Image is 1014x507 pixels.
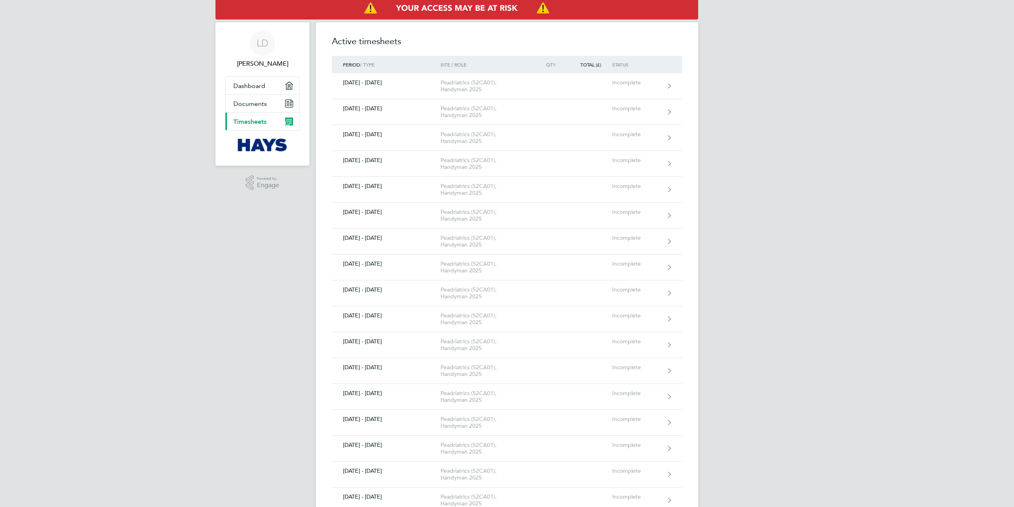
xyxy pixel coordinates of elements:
[233,82,265,90] span: Dashboard
[332,151,682,177] a: [DATE] - [DATE]Peadriatrics (52CA01), Handyman 2025Incomplete
[332,436,682,462] a: [DATE] - [DATE]Peadriatrics (52CA01), Handyman 2025Incomplete
[332,312,440,319] div: [DATE] - [DATE]
[332,416,440,423] div: [DATE] - [DATE]
[612,183,661,190] div: Incomplete
[440,79,532,93] div: Peadriatrics (52CA01), Handyman 2025
[612,235,661,241] div: Incomplete
[332,468,440,474] div: [DATE] - [DATE]
[332,280,682,306] a: [DATE] - [DATE]Peadriatrics (52CA01), Handyman 2025Incomplete
[612,338,661,345] div: Incomplete
[567,62,612,67] div: Total (£)
[225,59,300,69] span: Luke Durrant
[440,286,532,300] div: Peadriatrics (52CA01), Handyman 2025
[332,306,682,332] a: [DATE] - [DATE]Peadriatrics (52CA01), Handyman 2025Incomplete
[332,235,440,241] div: [DATE] - [DATE]
[440,131,532,145] div: Peadriatrics (52CA01), Handyman 2025
[440,105,532,119] div: Peadriatrics (52CA01), Handyman 2025
[332,209,440,215] div: [DATE] - [DATE]
[332,260,440,267] div: [DATE] - [DATE]
[612,157,661,164] div: Incomplete
[225,77,300,94] a: Dashboard
[332,125,682,151] a: [DATE] - [DATE]Peadriatrics (52CA01), Handyman 2025Incomplete
[612,131,661,138] div: Incomplete
[440,416,532,429] div: Peadriatrics (52CA01), Handyman 2025
[225,95,300,112] a: Documents
[332,157,440,164] div: [DATE] - [DATE]
[332,254,682,280] a: [DATE] - [DATE]Peadriatrics (52CA01), Handyman 2025Incomplete
[612,493,661,500] div: Incomplete
[440,62,532,67] div: Site / Role
[532,62,567,67] div: Qty
[612,468,661,474] div: Incomplete
[440,209,532,222] div: Peadriatrics (52CA01), Handyman 2025
[612,260,661,267] div: Incomplete
[225,30,300,69] a: LD[PERSON_NAME]
[225,139,300,151] a: Go to home page
[215,22,309,166] nav: Main navigation
[238,139,288,151] img: hays-logo-retina.png
[332,35,682,56] h2: Active timesheets
[332,229,682,254] a: [DATE] - [DATE]Peadriatrics (52CA01), Handyman 2025Incomplete
[332,338,440,345] div: [DATE] - [DATE]
[440,157,532,170] div: Peadriatrics (52CA01), Handyman 2025
[332,384,682,410] a: [DATE] - [DATE]Peadriatrics (52CA01), Handyman 2025Incomplete
[233,118,266,125] span: Timesheets
[332,183,440,190] div: [DATE] - [DATE]
[332,364,440,371] div: [DATE] - [DATE]
[612,390,661,397] div: Incomplete
[612,286,661,293] div: Incomplete
[440,312,532,326] div: Peadriatrics (52CA01), Handyman 2025
[612,364,661,371] div: Incomplete
[246,175,280,190] a: Powered byEngage
[257,182,279,189] span: Engage
[332,99,682,125] a: [DATE] - [DATE]Peadriatrics (52CA01), Handyman 2025Incomplete
[612,312,661,319] div: Incomplete
[332,442,440,448] div: [DATE] - [DATE]
[332,390,440,397] div: [DATE] - [DATE]
[332,332,682,358] a: [DATE] - [DATE]Peadriatrics (52CA01), Handyman 2025Incomplete
[440,338,532,352] div: Peadriatrics (52CA01), Handyman 2025
[332,105,440,112] div: [DATE] - [DATE]
[257,175,279,182] span: Powered by
[440,260,532,274] div: Peadriatrics (52CA01), Handyman 2025
[332,79,440,86] div: [DATE] - [DATE]
[332,203,682,229] a: [DATE] - [DATE]Peadriatrics (52CA01), Handyman 2025Incomplete
[343,61,360,68] span: Period
[612,105,661,112] div: Incomplete
[256,38,268,48] span: LD
[612,79,661,86] div: Incomplete
[332,493,440,500] div: [DATE] - [DATE]
[440,468,532,481] div: Peadriatrics (52CA01), Handyman 2025
[440,390,532,403] div: Peadriatrics (52CA01), Handyman 2025
[332,177,682,203] a: [DATE] - [DATE]Peadriatrics (52CA01), Handyman 2025Incomplete
[612,442,661,448] div: Incomplete
[440,183,532,196] div: Peadriatrics (52CA01), Handyman 2025
[440,442,532,455] div: Peadriatrics (52CA01), Handyman 2025
[332,62,440,67] div: / Type
[332,410,682,436] a: [DATE] - [DATE]Peadriatrics (52CA01), Handyman 2025Incomplete
[332,462,682,487] a: [DATE] - [DATE]Peadriatrics (52CA01), Handyman 2025Incomplete
[332,131,440,138] div: [DATE] - [DATE]
[332,358,682,384] a: [DATE] - [DATE]Peadriatrics (52CA01), Handyman 2025Incomplete
[440,493,532,507] div: Peadriatrics (52CA01), Handyman 2025
[612,416,661,423] div: Incomplete
[332,286,440,293] div: [DATE] - [DATE]
[612,62,661,67] div: Status
[233,100,267,108] span: Documents
[225,113,300,130] a: Timesheets
[440,364,532,378] div: Peadriatrics (52CA01), Handyman 2025
[440,235,532,248] div: Peadriatrics (52CA01), Handyman 2025
[332,73,682,99] a: [DATE] - [DATE]Peadriatrics (52CA01), Handyman 2025Incomplete
[612,209,661,215] div: Incomplete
